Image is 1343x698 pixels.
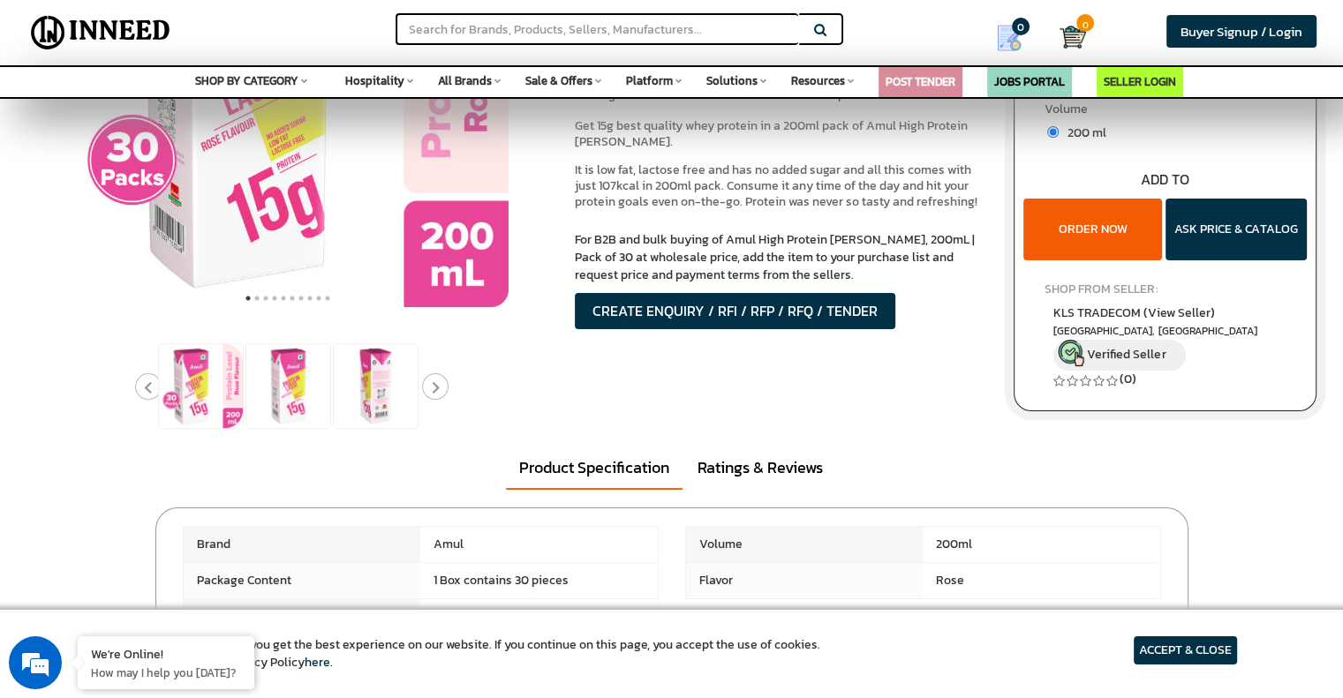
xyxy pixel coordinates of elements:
span: Buyer Signup / Login [1181,21,1302,41]
label: Volume [1045,101,1286,123]
a: Product Specification [506,447,683,490]
span: We're online! [102,222,244,401]
div: Chat with us now [92,99,297,122]
span: Platform [626,72,673,89]
span: Country of Origin [184,599,421,634]
span: Verified Seller [1087,345,1166,364]
a: POST TENDER [886,73,955,90]
span: Amul [420,527,658,562]
img: inneed-verified-seller-icon.png [1058,340,1084,366]
span: Brand [184,527,421,562]
button: 2 [253,289,261,307]
a: (0) [1120,370,1136,388]
span: 200ml [923,527,1160,562]
button: 8 [306,289,314,307]
button: 6 [288,289,297,307]
span: 0 [1076,14,1094,32]
a: KLS TRADECOM (View Seller) [GEOGRAPHIC_DATA], [GEOGRAPHIC_DATA] Verified Seller [1053,304,1277,371]
button: Next [422,373,449,400]
span: SHOP BY CATEGORY [195,72,298,89]
button: ORDER NOW [1023,199,1162,260]
a: Buyer Signup / Login [1166,15,1317,48]
span: Package Content [184,563,421,598]
button: 9 [314,289,323,307]
span: Volume [686,527,924,562]
img: Cart [1060,24,1086,50]
a: JOBS PORTAL [994,73,1065,90]
article: ACCEPT & CLOSE [1134,636,1237,664]
article: We use cookies to ensure you get the best experience on our website. If you continue on this page... [106,636,820,672]
span: [GEOGRAPHIC_DATA] [420,599,658,634]
span: Rose [923,563,1160,598]
textarea: Type your message and hit 'Enter' [9,482,336,544]
em: Driven by SalesIQ [139,462,224,475]
span: 0 [1012,18,1030,35]
img: Amul High Protein Rose Lassi, 200mL [334,344,418,428]
button: 5 [279,289,288,307]
a: Cart 0 [1060,18,1073,56]
img: logo_Zg8I0qSkbAqR2WFHt3p6CTuqpyXMFPubPcD2OT02zFN43Cy9FUNNG3NEPhM_Q1qe_.png [30,106,74,116]
span: Resources [791,72,845,89]
div: ADD TO [1015,169,1316,190]
input: Search for Brands, Products, Sellers, Manufacturers... [396,13,798,45]
a: here [305,653,330,672]
button: 3 [261,289,270,307]
button: 4 [270,289,279,307]
h4: SHOP FROM SELLER: [1045,282,1286,296]
div: Minimize live chat window [290,9,332,51]
img: salesiqlogo_leal7QplfZFryJ6FIlVepeu7OftD7mt8q6exU6-34PB8prfIgodN67KcxXM9Y7JQ_.png [122,463,134,474]
span: 1 Box contains 30 pieces [420,563,658,598]
button: Previous [135,373,162,400]
p: It is low fat, lactose free and has no added sugar and all this comes with just 107kcal in 200ml ... [575,162,987,210]
span: Solutions [706,72,758,89]
button: CREATE ENQUIRY / RFI / RFP / RFQ / TENDER [575,293,895,329]
button: 10 [323,289,332,307]
a: my Quotes 0 [972,18,1060,58]
img: Amul High Protein Rose Lassi, 200mL [246,344,330,428]
a: Ratings & Reviews [684,447,836,488]
p: How may I help you today? [91,664,241,680]
span: Sale & Offers [525,72,592,89]
span: Hospitality [345,72,404,89]
img: Show My Quotes [996,25,1022,51]
span: All Brands [438,72,492,89]
span: 200 ml [1059,124,1106,142]
button: 7 [297,289,306,307]
p: For B2B and bulk buying of Amul High Protein [PERSON_NAME], 200mL | Pack of 30 at wholesale price... [575,231,987,284]
img: Inneed.Market [24,11,177,55]
span: East Delhi [1053,324,1277,339]
a: SELLER LOGIN [1104,73,1176,90]
button: ASK PRICE & CATALOG [1166,199,1307,260]
div: We're Online! [91,645,241,662]
p: Get 15g best quality whey protein in a 200ml pack of Amul High Protein [PERSON_NAME]. [575,118,987,150]
button: 1 [244,289,253,307]
img: Amul High Protein Rose Lassi, 200mL [159,344,243,428]
span: KLS TRADECOM [1053,304,1214,322]
span: Flavor [686,563,924,598]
